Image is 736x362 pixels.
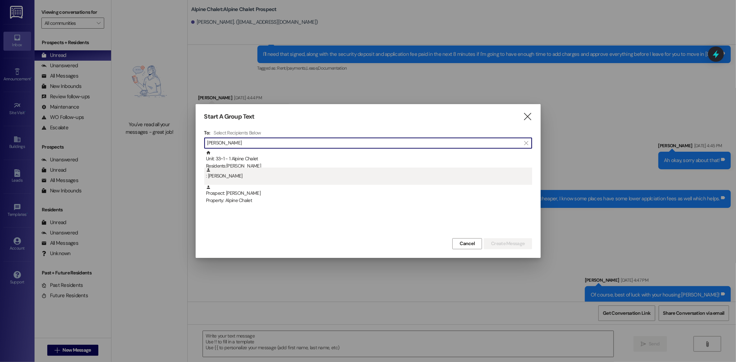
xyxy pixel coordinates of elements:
[460,240,475,247] span: Cancel
[491,240,524,247] span: Create Message
[206,150,532,170] div: Unit: 33~1 - 1 Alpine Chalet
[204,168,532,185] div: : [PERSON_NAME]
[204,130,210,136] h3: To:
[204,185,532,202] div: Prospect: [PERSON_NAME]Property: Alpine Chalet
[206,197,532,204] div: Property: Alpine Chalet
[206,162,532,170] div: Residents: [PERSON_NAME]
[204,150,532,168] div: Unit: 33~1 - 1 Alpine ChaletResidents:[PERSON_NAME]
[214,130,261,136] h4: Select Recipients Below
[484,238,532,249] button: Create Message
[452,238,482,249] button: Cancel
[524,140,528,146] i: 
[521,138,532,148] button: Clear text
[206,185,532,204] div: Prospect: [PERSON_NAME]
[523,113,532,120] i: 
[204,113,255,121] h3: Start A Group Text
[206,168,532,180] div: : [PERSON_NAME]
[207,138,521,148] input: Search for any contact or apartment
